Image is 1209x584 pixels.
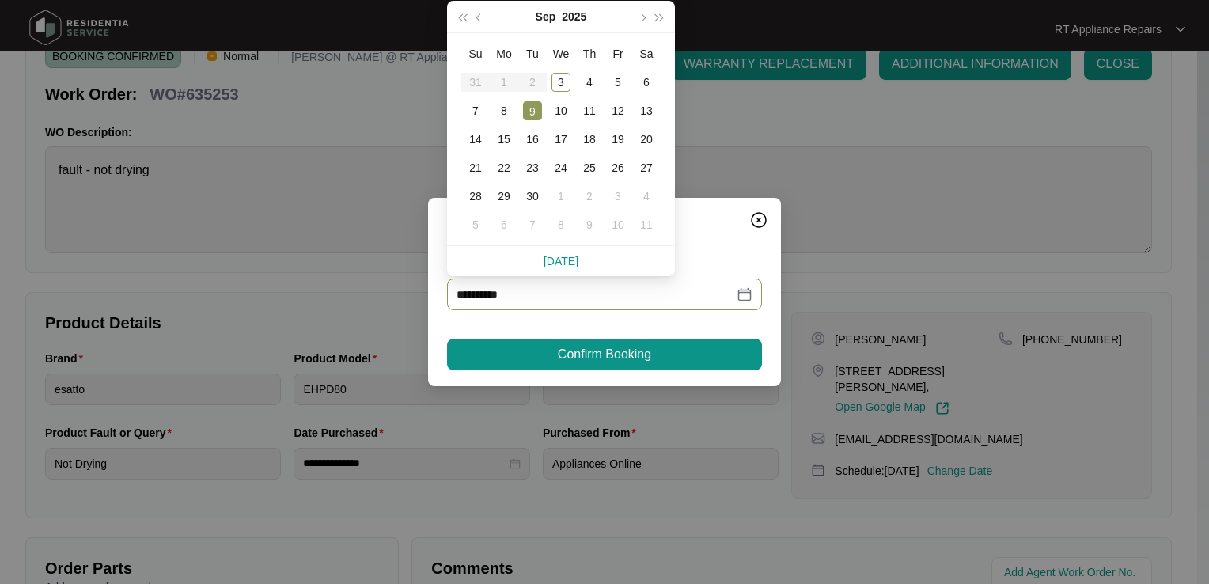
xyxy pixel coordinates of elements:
[495,215,514,234] div: 6
[523,101,542,120] div: 9
[608,158,627,177] div: 26
[495,158,514,177] div: 22
[466,101,485,120] div: 7
[632,97,661,125] td: 2025-09-13
[547,40,575,68] th: We
[461,182,490,210] td: 2025-09-28
[637,158,656,177] div: 27
[580,130,599,149] div: 18
[461,154,490,182] td: 2025-09-21
[518,182,547,210] td: 2025-09-30
[536,1,556,32] button: Sep
[490,182,518,210] td: 2025-09-29
[547,182,575,210] td: 2025-10-01
[632,154,661,182] td: 2025-09-27
[604,40,632,68] th: Fr
[637,215,656,234] div: 11
[551,187,570,206] div: 1
[551,130,570,149] div: 17
[551,73,570,92] div: 3
[608,215,627,234] div: 10
[604,97,632,125] td: 2025-09-12
[551,101,570,120] div: 10
[580,215,599,234] div: 9
[547,97,575,125] td: 2025-09-10
[580,187,599,206] div: 2
[466,215,485,234] div: 5
[547,154,575,182] td: 2025-09-24
[746,207,771,233] button: Close
[523,187,542,206] div: 30
[457,286,733,303] input: Date
[608,130,627,149] div: 19
[466,187,485,206] div: 28
[637,101,656,120] div: 13
[608,187,627,206] div: 3
[461,97,490,125] td: 2025-09-07
[461,210,490,239] td: 2025-10-05
[562,1,586,32] button: 2025
[632,125,661,154] td: 2025-09-20
[547,125,575,154] td: 2025-09-17
[575,182,604,210] td: 2025-10-02
[495,130,514,149] div: 15
[547,68,575,97] td: 2025-09-03
[547,210,575,239] td: 2025-10-08
[632,182,661,210] td: 2025-10-04
[490,125,518,154] td: 2025-09-15
[544,255,578,267] a: [DATE]
[551,158,570,177] div: 24
[490,154,518,182] td: 2025-09-22
[495,187,514,206] div: 29
[632,210,661,239] td: 2025-10-11
[461,40,490,68] th: Su
[604,154,632,182] td: 2025-09-26
[523,130,542,149] div: 16
[447,339,762,370] button: Confirm Booking
[575,154,604,182] td: 2025-09-25
[604,125,632,154] td: 2025-09-19
[523,215,542,234] div: 7
[575,40,604,68] th: Th
[461,125,490,154] td: 2025-09-14
[466,158,485,177] div: 21
[637,130,656,149] div: 20
[632,68,661,97] td: 2025-09-06
[604,210,632,239] td: 2025-10-10
[575,97,604,125] td: 2025-09-11
[518,97,547,125] td: 2025-09-09
[604,68,632,97] td: 2025-09-05
[490,40,518,68] th: Mo
[632,40,661,68] th: Sa
[749,210,768,229] img: closeCircle
[604,182,632,210] td: 2025-10-03
[466,130,485,149] div: 14
[518,154,547,182] td: 2025-09-23
[575,210,604,239] td: 2025-10-09
[518,210,547,239] td: 2025-10-07
[518,40,547,68] th: Tu
[575,125,604,154] td: 2025-09-18
[518,125,547,154] td: 2025-09-16
[608,73,627,92] div: 5
[637,73,656,92] div: 6
[580,158,599,177] div: 25
[490,97,518,125] td: 2025-09-08
[637,187,656,206] div: 4
[608,101,627,120] div: 12
[580,73,599,92] div: 4
[575,68,604,97] td: 2025-09-04
[558,345,651,364] span: Confirm Booking
[551,215,570,234] div: 8
[495,101,514,120] div: 8
[490,210,518,239] td: 2025-10-06
[580,101,599,120] div: 11
[523,158,542,177] div: 23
